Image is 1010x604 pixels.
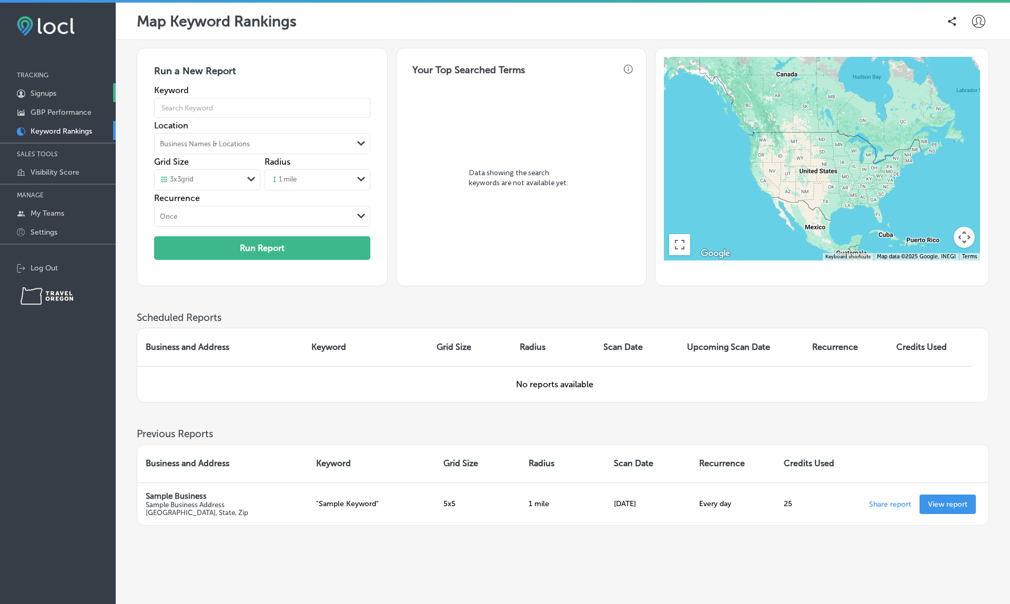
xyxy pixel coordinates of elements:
input: Search Keyword [154,93,370,123]
th: Grid Size [428,328,511,366]
span: Map data ©2025 Google, INEGI [877,254,956,260]
button: Run Report [154,236,370,260]
button: Map camera controls [954,227,975,248]
a: Open this area in Google Maps (opens a new window) [698,247,733,260]
h3: Run a New Report [154,65,370,85]
p: Share report [869,497,911,509]
th: Business and Address [137,328,303,366]
th: Credits Used [775,445,861,482]
p: Keyword Rankings [31,127,92,136]
th: Recurrence [804,328,888,366]
h3: Your Top Searched Terms [404,56,533,79]
p: Signups [31,89,56,98]
th: Grid Size [435,445,520,482]
div: Business Names & Locations [160,140,250,148]
p: Log Out [31,264,58,273]
p: My Teams [31,209,64,218]
td: Every day [691,482,776,525]
h3: Scheduled Reports [137,311,989,324]
div: 3 x 3 grid [160,175,194,185]
button: Keyboard shortcuts [825,253,871,260]
a: Terms (opens in new tab) [962,254,977,260]
div: Once [160,213,177,220]
th: Radius [520,445,605,482]
img: Travel Oregon [21,287,73,305]
p: Visibility Score [31,168,79,177]
th: Scan Date [605,445,691,482]
p: Map Keyword Rankings [137,13,297,30]
img: Google [698,247,733,260]
th: Recurrence [691,445,776,482]
div: 1 mile [270,175,297,185]
th: Credits Used [888,328,972,366]
td: 25 [775,482,861,525]
td: 5x5 [435,482,520,525]
td: 1 mile [520,482,605,525]
th: Upcoming Scan Date [679,328,804,366]
label: Recurrence [154,193,370,203]
img: fda3e92497d09a02dc62c9cd864e3231.png [17,16,75,36]
th: Business and Address [137,445,308,482]
button: Toggle fullscreen view [669,234,690,255]
th: Radius [511,328,595,366]
a: View report [920,495,976,514]
p: Sample Business [146,491,299,501]
h3: Previous Reports [137,428,989,440]
p: Settings [31,228,57,237]
th: Keyword [308,445,436,482]
p: View report [928,500,967,509]
p: Sample Business Address [GEOGRAPHIC_DATA], State, Zip [146,501,299,517]
label: Keyword [154,85,370,95]
th: Keyword [303,328,428,366]
label: Grid Size [154,157,189,167]
p: Data showing the search keywords are not available yet. [469,168,574,196]
label: Radius [265,157,290,167]
td: [DATE] [605,482,691,525]
th: Scan Date [595,328,678,366]
td: No reports available [137,366,972,402]
p: GBP Performance [31,108,92,117]
label: Location [154,120,370,130]
td: "Sample Keyword" [308,482,436,525]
